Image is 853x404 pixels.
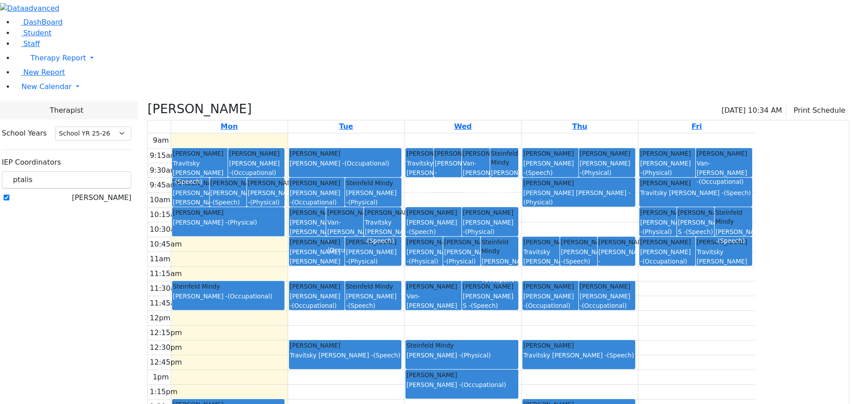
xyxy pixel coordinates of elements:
span: New Report [23,68,65,77]
a: New Calendar [14,78,853,96]
div: [PERSON_NAME] - [248,188,284,207]
a: September 18, 2025 [570,120,589,133]
div: 10:30am [148,224,184,235]
div: [PERSON_NAME] - [406,218,461,236]
div: [PERSON_NAME] - [173,218,284,227]
a: Therapy Report [14,49,853,67]
span: (Physical) [642,228,672,235]
div: [PERSON_NAME] [290,282,345,291]
span: (Occupational) [482,276,526,283]
div: [PERSON_NAME] - [463,218,517,236]
div: Travitsky [PERSON_NAME] - [365,218,401,245]
div: [PERSON_NAME] [463,282,517,291]
div: [PERSON_NAME] - [406,380,517,389]
span: (Speech) [563,258,590,265]
div: 9am [151,135,171,146]
div: [PERSON_NAME] [PERSON_NAME] - [290,247,345,275]
div: [PERSON_NAME] [678,208,714,217]
span: (Speech) [348,302,375,309]
span: Therapist [50,105,83,116]
span: Therapy Report [30,54,86,62]
div: Travitsky [PERSON_NAME] - [173,159,228,186]
div: [PERSON_NAME] - [491,168,517,196]
div: [PERSON_NAME] - [444,247,480,266]
span: (Physical) [642,169,672,176]
div: 11:30am [148,283,184,294]
span: New Calendar [22,82,72,91]
span: (Physical) [409,258,438,265]
a: Student [14,29,52,37]
span: (Occupational) [642,258,687,265]
div: [PERSON_NAME] - [640,159,695,177]
span: (Physical) [250,199,280,206]
a: September 15, 2025 [219,120,240,133]
div: [PERSON_NAME] - [580,159,634,177]
div: [PERSON_NAME] [444,238,480,247]
div: [PERSON_NAME] - [435,159,461,186]
div: [PERSON_NAME] [523,149,578,158]
div: 12:30pm [148,342,184,353]
div: [PERSON_NAME] [580,149,634,158]
div: [PERSON_NAME] - [290,188,345,207]
a: September 19, 2025 [690,120,704,133]
div: [PERSON_NAME] S - [678,218,714,236]
div: 11:45am [148,298,184,309]
span: (Physical) [523,199,553,206]
div: [PERSON_NAME] [PERSON_NAME] - [290,218,326,245]
label: [PERSON_NAME] [72,192,131,203]
div: [PERSON_NAME] - [406,247,442,266]
div: Van-[PERSON_NAME] - [406,292,461,319]
div: [PERSON_NAME] [290,179,345,187]
div: [PERSON_NAME] [640,179,751,187]
div: [PERSON_NAME] [365,208,401,217]
span: (Speech) [406,187,434,195]
span: (Occupational) [526,302,570,309]
div: [PERSON_NAME] [290,149,401,158]
div: Travitsky [PERSON_NAME] - [697,247,751,275]
div: [PERSON_NAME] - [580,292,634,310]
div: 10:15am [148,209,184,220]
div: 10am [148,195,172,205]
div: [PERSON_NAME] [PERSON_NAME] - [523,188,634,207]
div: 9:30am [148,165,179,176]
span: (Speech) [607,352,634,359]
div: Van-[PERSON_NAME] - [463,159,489,196]
div: 9:45am [148,180,179,191]
label: IEP Coordinators [2,157,61,168]
div: [PERSON_NAME] [580,282,634,291]
div: [PERSON_NAME] - [406,351,517,360]
span: (Occupational) [599,267,643,274]
div: [PERSON_NAME] [290,238,345,247]
div: 11am [148,254,172,264]
div: Steinfeld Mindy [406,341,517,350]
div: [PERSON_NAME] [599,238,634,247]
span: (Occupational) [228,293,272,300]
span: (Occupational) [345,160,389,167]
div: [PERSON_NAME] [523,238,559,247]
div: Steinfeld Mindy [346,179,401,187]
div: [PERSON_NAME] - [523,159,578,177]
div: [PERSON_NAME] [523,282,578,291]
div: [PERSON_NAME] - [561,247,597,266]
span: (Occupational) [463,187,508,195]
span: (Speech) [718,237,745,244]
span: DashBoard [23,18,63,26]
div: [PERSON_NAME] [640,208,676,217]
div: Steinfeld Mindy [715,208,751,226]
span: (Speech) [175,178,202,185]
div: [PERSON_NAME] [346,238,401,247]
div: Travitsky [PERSON_NAME] - [290,351,401,360]
div: [PERSON_NAME] - [482,257,517,284]
div: [PERSON_NAME] [173,149,228,158]
a: September 16, 2025 [337,120,355,133]
div: [PERSON_NAME] [290,341,401,350]
span: (Occupational) [409,311,453,318]
div: [PERSON_NAME] [697,149,751,158]
div: [PERSON_NAME] [406,370,517,379]
span: (Physical) [348,199,378,206]
div: Van-[PERSON_NAME] - [327,218,363,255]
span: (Physical) [228,219,257,226]
div: 12:45pm [148,357,184,368]
div: [PERSON_NAME] [406,208,461,217]
span: (Physical) [446,258,476,265]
